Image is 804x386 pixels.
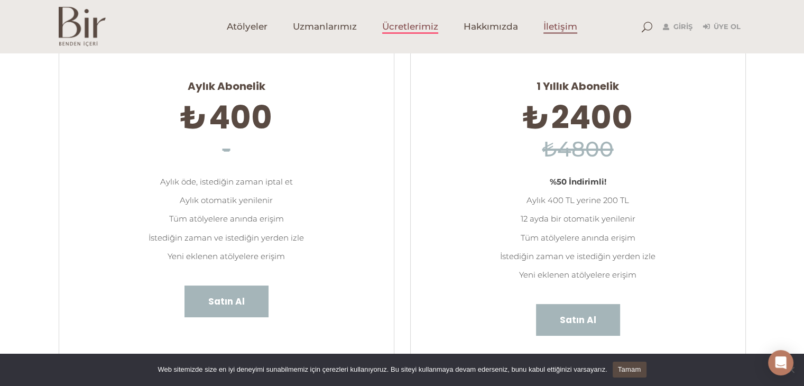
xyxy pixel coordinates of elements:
[560,313,596,327] span: Satın Al
[536,304,620,336] a: Satın Al
[464,21,518,33] span: Hakkımızda
[427,70,729,93] span: 1 Yıllık Abonelik
[427,209,729,228] li: 12 ayda bir otomatik yenilenir
[703,21,741,33] a: Üye Ol
[613,362,646,378] a: Tamam
[208,295,245,308] span: Satın Al
[427,191,729,209] li: Aylık 400 TL yerine 200 TL
[427,134,729,165] h6: ₺4800
[75,134,378,165] h6: -
[180,95,207,140] span: ₺
[75,172,378,191] li: Aylık öde, istediğin zaman iptal et
[382,21,438,33] span: Ücretlerimiz
[427,228,729,247] li: Tüm atölyelere anında erişim
[227,21,267,33] span: Atölyeler
[209,95,272,140] span: 400
[768,350,793,375] div: Open Intercom Messenger
[75,247,378,265] li: Yeni eklenen atölyelere erişim
[551,95,633,140] span: 2400
[550,177,606,187] strong: %50 İndirimli!
[427,247,729,265] li: İstediğin zaman ve istediğin yerden izle
[293,21,357,33] span: Uzmanlarımız
[543,21,577,33] span: İletişim
[75,191,378,209] li: Aylık otomatik yenilenir
[427,265,729,284] li: Yeni eklenen atölyelere erişim
[158,364,607,375] span: Web sitemizde size en iyi deneyimi sunabilmemiz için çerezleri kullanıyoruz. Bu siteyi kullanmaya...
[75,70,378,93] span: Aylık Abonelik
[663,21,692,33] a: Giriş
[523,95,549,140] span: ₺
[184,286,269,317] a: Satın Al
[75,228,378,247] li: İstediğin zaman ve istediğin yerden izle
[75,209,378,228] li: Tüm atölyelere anında erişim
